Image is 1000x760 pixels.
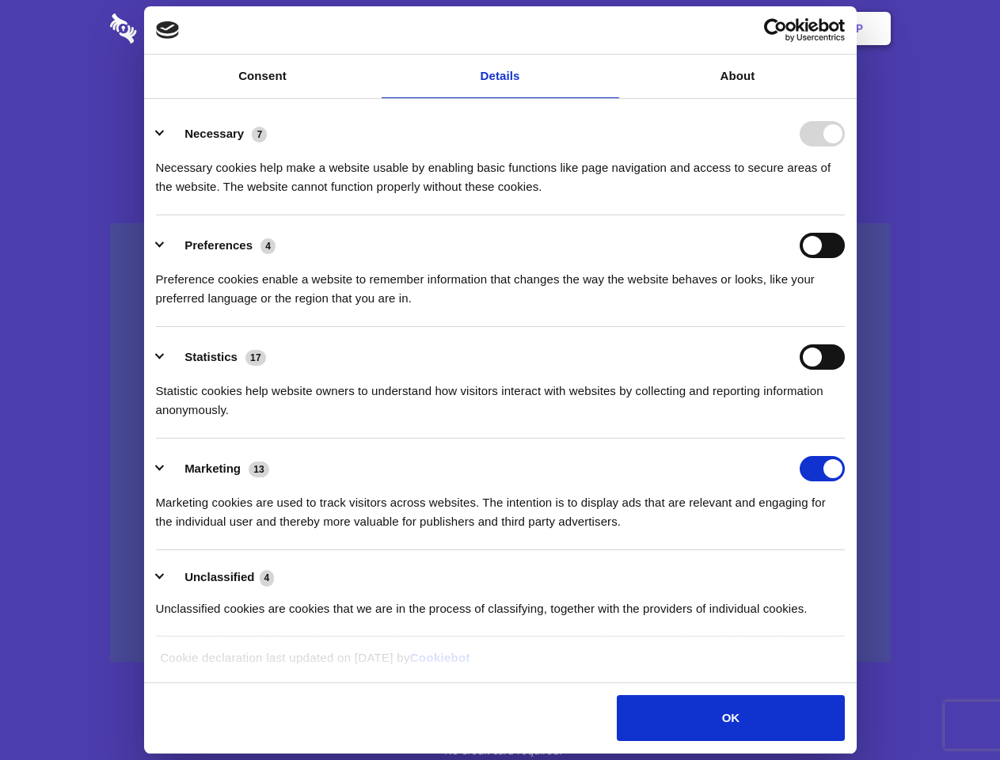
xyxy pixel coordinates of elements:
button: OK [617,695,844,741]
a: Consent [144,55,382,98]
button: Unclassified (4) [156,568,284,587]
iframe: Drift Widget Chat Controller [921,681,981,741]
h1: Eliminate Slack Data Loss. [110,71,891,128]
button: Marketing (13) [156,456,279,481]
a: Pricing [465,4,534,53]
a: Contact [642,4,715,53]
h4: Auto-redaction of sensitive data, encrypted data sharing and self-destructing private chats. Shar... [110,144,891,196]
a: Wistia video thumbnail [110,223,891,663]
span: 17 [245,350,266,366]
label: Necessary [184,127,244,140]
div: Cookie declaration last updated on [DATE] by [148,648,852,679]
img: logo [156,21,180,39]
label: Preferences [184,238,253,252]
span: 4 [260,570,275,586]
div: Necessary cookies help make a website usable by enabling basic functions like page navigation and... [156,146,845,196]
span: 7 [252,127,267,142]
div: Preference cookies enable a website to remember information that changes the way the website beha... [156,258,845,308]
span: 4 [260,238,276,254]
div: Statistic cookies help website owners to understand how visitors interact with websites by collec... [156,370,845,420]
a: Usercentrics Cookiebot - opens in a new window [706,18,845,42]
div: Marketing cookies are used to track visitors across websites. The intention is to display ads tha... [156,481,845,531]
label: Statistics [184,350,238,363]
button: Statistics (17) [156,344,276,370]
label: Marketing [184,462,241,475]
a: Cookiebot [410,651,470,664]
a: Login [718,4,787,53]
span: 13 [249,462,269,477]
button: Necessary (7) [156,121,277,146]
a: Details [382,55,619,98]
a: About [619,55,857,98]
button: Preferences (4) [156,233,286,258]
div: Unclassified cookies are cookies that we are in the process of classifying, together with the pro... [156,587,845,618]
img: logo-wordmark-white-trans-d4663122ce5f474addd5e946df7df03e33cb6a1c49d2221995e7729f52c070b2.svg [110,13,245,44]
